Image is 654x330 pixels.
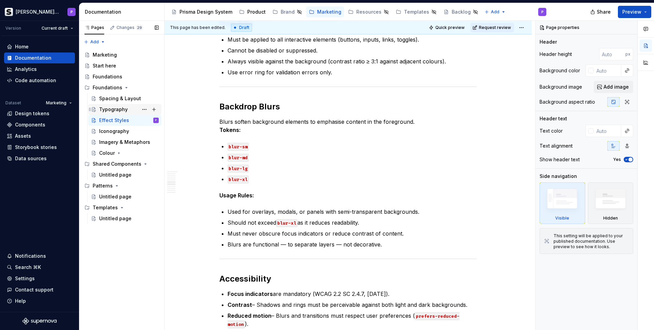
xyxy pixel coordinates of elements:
div: Shared Components [82,159,161,169]
div: Iconography [99,128,129,135]
button: Notifications [4,251,75,261]
p: Always visible against the background (contrast ratio ≥ 3:1 against adjacent colours). [228,57,477,65]
a: Untitled page [88,213,161,224]
a: Settings [4,273,75,284]
div: Spacing & Layout [99,95,141,102]
p: Blurs are functional — to separate layers — not decorative. [228,240,477,249]
input: Auto [594,125,621,137]
div: This setting will be applied to your published documentation. Use preview to see how it looks. [554,233,629,250]
svg: Supernova Logo [22,318,57,325]
div: Foundations [93,84,122,91]
a: Components [4,119,75,130]
div: Shared Components [93,161,141,167]
div: Colour [99,150,115,156]
strong: Focus indicators [228,290,273,297]
code: blur-xl [276,219,297,227]
button: Add [482,7,508,17]
a: Spacing & Layout [88,93,161,104]
button: [PERSON_NAME] PrismaP [1,4,78,19]
p: Should not exceed as it reduces readability. [228,219,477,227]
button: Contact support [4,284,75,295]
a: Iconography [88,126,161,137]
a: Product [236,6,268,17]
div: Draft [231,24,252,32]
div: Marketing [317,9,341,15]
div: P [155,117,157,124]
a: Analytics [4,64,75,75]
a: Foundations [82,71,161,82]
span: Request review [479,25,511,30]
div: Resources [356,9,381,15]
button: Marketing [43,98,75,108]
div: P [71,9,73,15]
div: Side navigation [540,173,577,180]
img: 70f0b34c-1a93-4a5d-86eb-502ec58ca862.png [5,8,13,16]
div: Text alignment [540,142,573,149]
code: blur-md [228,154,249,162]
div: [PERSON_NAME] Prisma [16,9,59,15]
div: Imagery & Metaphors [99,139,150,146]
div: Help [15,298,26,304]
input: Auto [599,48,625,60]
a: Start here [82,60,161,71]
a: Design tokens [4,108,75,119]
div: Marketing [93,51,117,58]
div: Background aspect ratio [540,99,595,105]
button: Add image [594,81,633,93]
div: Templates [93,204,118,211]
span: Marketing [46,100,66,106]
div: Hidden [588,182,634,224]
p: Must never obscure focus indicators or reduce contrast of content. [228,229,477,238]
div: Text color [540,127,563,134]
div: Storybook stories [15,144,57,151]
div: Untitled page [99,171,131,178]
code: blur-sm [228,143,249,151]
div: Hidden [603,215,618,221]
div: Dataset [5,100,21,106]
a: Marketing [82,49,161,60]
p: – Shadows and rings must be perceivable against both light and dark backgrounds. [228,301,477,309]
div: Pages [84,25,104,30]
div: Backlog [452,9,471,15]
div: Header text [540,115,567,122]
div: Home [15,43,29,50]
a: Data sources [4,153,75,164]
h2: Accessibility [219,273,477,284]
span: Current draft [42,26,68,31]
p: Cannot be disabled or suppressed. [228,46,477,55]
a: Colour [88,148,161,159]
div: Search ⌘K [15,264,41,271]
input: Auto [594,64,621,77]
code: prefers-reduced-motion [228,312,460,328]
a: Assets [4,131,75,141]
div: Foundations [93,73,122,80]
span: Add [491,9,499,15]
strong: Tokens: [219,126,241,133]
button: Share [587,6,615,18]
div: Header height [540,51,572,58]
a: Untitled page [88,169,161,180]
button: Add [82,37,107,47]
div: Documentation [85,9,161,15]
div: Foundations [82,82,161,93]
div: Untitled page [99,193,131,200]
p: are mandatory (WCAG 2.2 SC 2.4.7, [DATE]). [228,290,477,298]
button: Preview [618,6,651,18]
button: Request review [470,23,514,32]
div: Background image [540,84,582,90]
a: Brand [270,6,305,17]
div: Templates [82,202,161,213]
span: Quick preview [435,25,465,30]
p: Used for overlays, modals, or panels with semi-transparent backgrounds. [228,208,477,216]
div: Untitled page [99,215,131,222]
div: Visible [540,182,585,224]
a: Typography [88,104,161,115]
div: Version [5,26,21,31]
div: Code automation [15,77,56,84]
strong: Contrast [228,301,252,308]
span: Preview [622,9,641,15]
p: – Blurs and transitions must respect user preferences ( ). [228,312,477,328]
a: Resources [345,6,392,17]
div: Background color [540,67,580,74]
div: Templates [404,9,429,15]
